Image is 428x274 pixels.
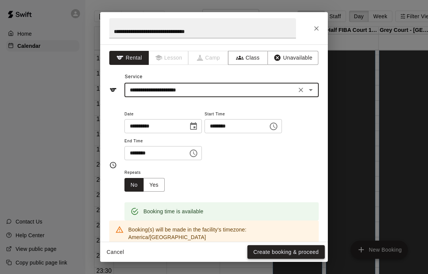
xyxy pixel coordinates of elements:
button: Clear [296,85,306,95]
span: Repeats [124,168,171,178]
div: outlined button group [124,178,165,192]
button: Unavailable [267,51,318,65]
span: Date [124,109,202,120]
button: Yes [143,178,165,192]
button: Choose time, selected time is 9:00 PM [186,146,201,161]
button: Choose date, selected date is Oct 25, 2025 [186,119,201,134]
div: Booking(s) will be made in the facility's timezone: America/[GEOGRAPHIC_DATA] [128,223,313,244]
button: Rental [109,51,149,65]
svg: Timing [109,161,117,169]
button: Choose time, selected time is 7:00 PM [266,119,281,134]
span: End Time [124,136,202,146]
span: Camps can only be created in the Services page [189,51,228,65]
div: Booking time is available [143,205,203,218]
span: Start Time [205,109,282,120]
svg: Service [109,86,117,94]
span: Service [125,74,143,79]
button: Cancel [103,245,127,259]
button: Open [305,85,316,95]
button: Close [310,22,323,35]
button: Create booking & proceed [247,245,325,259]
button: Class [228,51,268,65]
button: No [124,178,144,192]
span: Lessons must be created in the Services page first [149,51,189,65]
